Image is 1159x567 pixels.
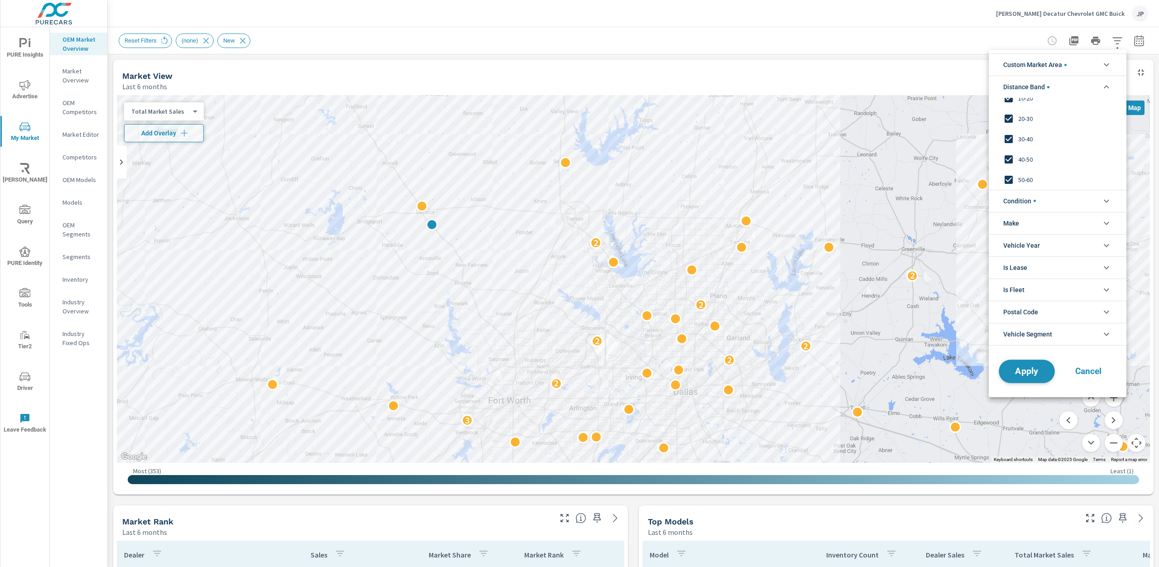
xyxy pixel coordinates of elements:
[989,108,1125,129] div: 20-30
[989,149,1125,169] div: 40-50
[989,169,1125,190] div: 50-60
[1003,257,1027,279] span: Is Lease
[1003,54,1067,76] span: Custom Market Area
[999,360,1055,383] button: Apply
[1018,154,1117,165] span: 40-50
[989,50,1126,349] ul: filter options
[1003,301,1038,323] span: Postal Code
[1018,174,1117,185] span: 50-60
[1003,190,1036,212] span: Condition
[1003,323,1052,345] span: Vehicle Segment
[1061,360,1116,383] button: Cancel
[1070,367,1106,375] span: Cancel
[989,88,1125,108] div: 10-20
[1018,113,1117,124] span: 20-30
[989,129,1125,149] div: 30-40
[1003,235,1040,256] span: Vehicle Year
[1018,134,1117,144] span: 30-40
[1003,212,1019,234] span: Make
[1018,93,1117,104] span: 10-20
[1003,76,1049,98] span: Distance Band
[1008,367,1045,375] span: Apply
[1003,279,1025,301] span: Is Fleet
